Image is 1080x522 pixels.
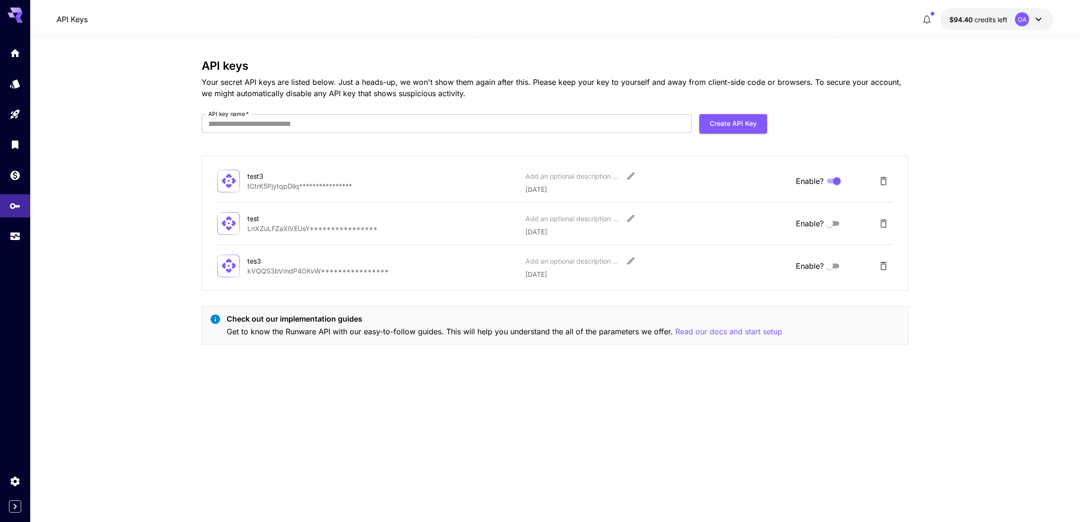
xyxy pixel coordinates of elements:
div: Add an optional description or comment [525,214,620,224]
button: $94.39536OA [940,8,1054,30]
span: credits left [974,16,1007,24]
div: Home [9,47,21,59]
div: Playground [9,108,21,120]
div: Usage [9,231,21,242]
div: test [247,214,342,224]
div: API Keys [9,200,21,212]
button: Delete API Key [874,172,893,191]
span: Enable? [796,218,824,229]
a: API Keys [57,14,88,25]
p: [DATE] [525,227,788,237]
p: [DATE] [525,269,788,279]
button: Create API Key [699,114,767,133]
div: OA [1015,12,1029,26]
div: $94.39536 [949,15,1007,25]
button: Delete API Key [874,214,893,233]
button: Read our docs and start setup [675,326,782,338]
div: Add an optional description or comment [525,171,620,181]
button: Delete API Key [874,257,893,275]
p: Your secret API keys are listed below. Just a heads-up, we won't show them again after this. Plea... [202,76,908,99]
div: Wallet [9,169,21,181]
p: [DATE] [525,184,788,194]
h3: API keys [202,59,908,73]
span: $94.40 [949,16,974,24]
div: Add an optional description or comment [525,256,620,266]
div: Settings [9,475,21,487]
span: Enable? [796,260,824,272]
button: Edit [622,252,639,269]
div: Models [9,78,21,90]
div: tes3 [247,256,342,266]
label: API key name [208,110,249,118]
p: Get to know the Runware API with our easy-to-follow guides. This will help you understand the all... [227,326,782,338]
div: Library [9,139,21,150]
p: Check out our implementation guides [227,313,782,324]
nav: breadcrumb [57,14,88,25]
div: test3 [247,171,342,181]
button: Edit [622,210,639,227]
span: Enable? [796,175,824,187]
button: Expand sidebar [9,500,21,513]
button: Edit [622,167,639,184]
